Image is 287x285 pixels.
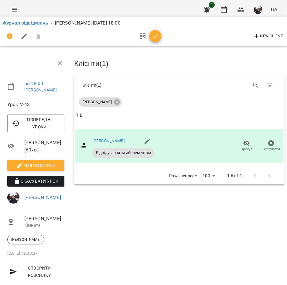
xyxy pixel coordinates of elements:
button: Search [248,78,263,93]
div: Sort [75,112,82,119]
span: Скасувати [262,147,280,152]
p: Rows per page: [169,173,198,179]
button: Прогул [234,138,259,154]
div: [PERSON_NAME] [79,97,122,107]
button: New Client [251,31,285,41]
span: Змінити урок [12,162,60,169]
nav: breadcrumb [2,19,285,27]
span: Відвідування за абонементом [92,150,155,156]
div: Клієнти ( 1 ) [81,80,175,91]
span: Попередні уроки [12,116,60,131]
span: [PERSON_NAME] [79,99,115,105]
span: Скасувати Урок [12,177,60,185]
button: Створити розсилку [7,263,64,281]
a: [PERSON_NAME] [92,138,125,143]
span: Прогул [241,147,253,152]
img: 5c2b86df81253c814599fda39af295cd.jpg [254,5,262,14]
p: [DATE] 19:03:37 [7,250,64,257]
span: [PERSON_NAME] ( 60 хв. ) [24,139,64,153]
span: 1 [209,2,215,8]
span: New Client [253,33,283,40]
span: [PERSON_NAME] [24,215,64,222]
p: Кімната [24,222,64,228]
button: Фільтр [263,78,277,93]
div: 100 [200,171,217,180]
button: UA [268,4,280,15]
button: Скасувати Урок [7,176,64,187]
li: / [51,19,53,27]
p: 1-6 of 6 [227,173,242,179]
a: пн , 18:00 [24,81,43,86]
button: Menu [7,2,22,17]
a: [PERSON_NAME] [24,88,57,92]
button: Скасувати [259,138,283,154]
span: Створити розсилку [10,264,62,279]
p: [PERSON_NAME] [DATE] 18:00 [55,19,121,27]
div: [PERSON_NAME] [7,235,44,244]
span: [PERSON_NAME] [8,237,44,242]
img: 5c2b86df81253c814599fda39af295cd.jpg [7,191,19,204]
span: ПІБ [75,112,283,119]
span: UA [271,6,277,13]
button: Попередні уроки [7,114,64,132]
h3: Клієнти ( 1 ) [74,60,285,68]
div: Table Toolbar [74,75,285,95]
a: [PERSON_NAME] [24,194,61,200]
a: Журнал відвідувань [2,20,48,26]
button: Змінити урок [7,160,64,171]
div: ПІБ [75,112,82,119]
span: Урок №43 [7,101,64,108]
